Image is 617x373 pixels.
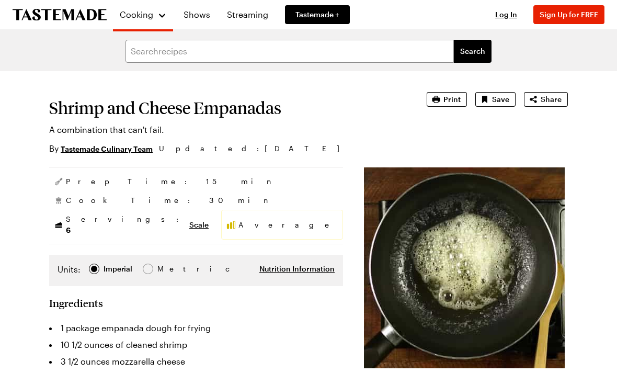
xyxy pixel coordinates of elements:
div: Imperial [104,263,132,275]
button: Cooking [119,4,167,25]
span: Search [460,46,485,56]
button: Nutrition Information [259,264,335,274]
span: 6 [66,224,71,234]
div: Metric [157,263,179,275]
a: Tastemade Culinary Team [61,143,153,154]
span: Metric [157,263,180,275]
span: Log In [495,10,517,19]
p: A combination that can't fail. [49,123,397,136]
a: Tastemade + [285,5,350,24]
li: 10 1/2 ounces of cleaned shrimp [49,336,343,353]
span: Imperial [104,263,133,275]
span: Updated : [DATE] [159,143,350,154]
a: To Tastemade Home Page [13,9,107,21]
span: Sign Up for FREE [540,10,598,19]
button: Print [427,92,467,107]
span: Print [443,94,461,105]
button: Save recipe [475,92,516,107]
span: Share [541,94,562,105]
button: Scale [189,220,209,230]
button: Share [524,92,568,107]
div: Imperial Metric [58,263,179,278]
li: 3 1/2 ounces mozzarella cheese [49,353,343,370]
label: Units: [58,263,81,276]
span: Prep Time: 15 min [66,176,275,187]
span: Servings: [66,214,184,235]
p: By [49,142,153,155]
h2: Ingredients [49,297,103,309]
span: Average [238,220,338,230]
button: Sign Up for FREE [533,5,604,24]
span: Tastemade + [295,9,339,20]
button: Log In [485,9,527,20]
button: filters [454,40,492,63]
h1: Shrimp and Cheese Empanadas [49,98,397,117]
span: Cooking [120,9,153,19]
span: Cook Time: 30 min [66,195,272,206]
span: Save [492,94,509,105]
li: 1 package empanada dough for frying [49,320,343,336]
